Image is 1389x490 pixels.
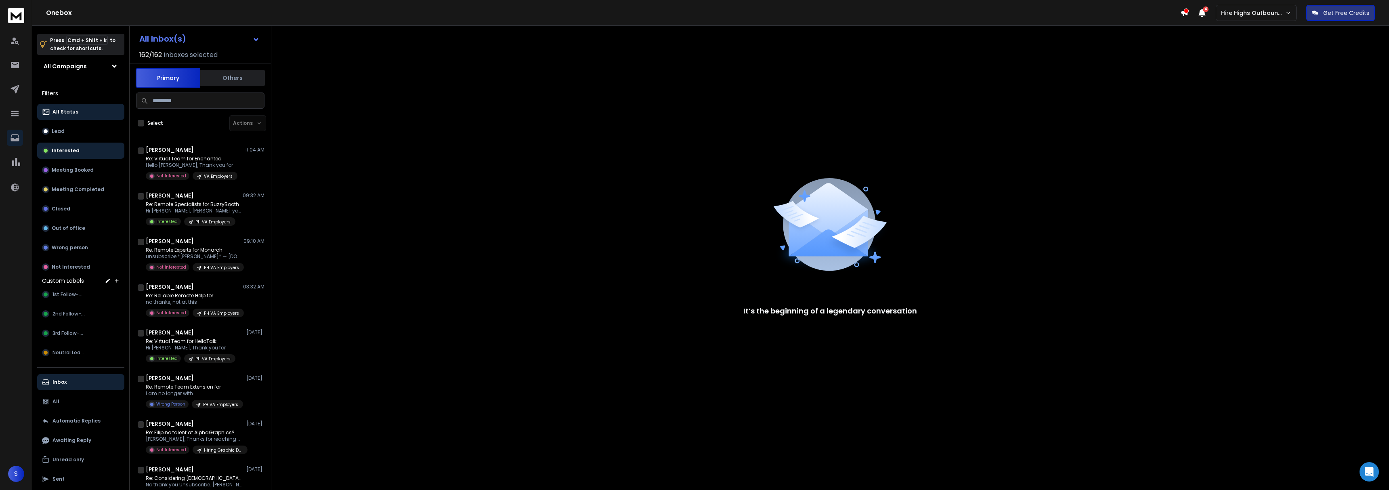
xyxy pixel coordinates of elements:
p: unsubscribe *[PERSON_NAME]* — [DOMAIN_NAME] [146,253,243,260]
h1: All Inbox(s) [139,35,186,43]
p: Not Interested [156,310,186,316]
p: Re: Remote Specialists for BuzzyBooth [146,201,243,208]
label: Select [147,120,163,126]
p: Wrong Person [156,401,185,407]
p: [DATE] [246,421,264,427]
span: 162 / 162 [139,50,162,60]
p: Re: Reliable Remote Help for [146,292,243,299]
button: Out of office [37,220,124,236]
button: Closed [37,201,124,217]
button: All Status [37,104,124,120]
button: 1st Follow-up [37,286,124,303]
button: Meeting Booked [37,162,124,178]
p: PH VA Employers [204,310,239,316]
button: S [8,466,24,482]
button: Wrong person [37,240,124,256]
button: Sent [37,471,124,487]
p: I am no longer with [146,390,243,397]
p: No thank you Unsubscribe. [PERSON_NAME] [146,482,243,488]
p: [PERSON_NAME], Thanks for reaching out. I’m [146,436,243,442]
p: All Status [52,109,78,115]
p: Re: Filipino talent at AlphaGraphics? [146,429,243,436]
span: 4 [1203,6,1209,12]
button: Not Interested [37,259,124,275]
button: 3rd Follow-up [37,325,124,341]
img: logo [8,8,24,23]
button: Meeting Completed [37,181,124,198]
h1: Onebox [46,8,1180,18]
p: Interested [52,147,80,154]
h1: [PERSON_NAME] [146,374,194,382]
p: [DATE] [246,329,264,336]
button: Automatic Replies [37,413,124,429]
p: Hi [PERSON_NAME], [PERSON_NAME] you're doing [146,208,243,214]
p: VA Employers [204,173,233,179]
p: Interested [156,219,178,225]
div: Open Intercom Messenger [1360,462,1379,482]
p: Hiring Graphic Designers [204,447,243,453]
span: 2nd Follow-up [52,311,87,317]
h1: All Campaigns [44,62,87,70]
button: Inbox [37,374,124,390]
p: PH VA Employers [195,219,231,225]
p: Not Interested [156,447,186,453]
p: Wrong person [52,244,88,251]
h1: [PERSON_NAME] [146,465,194,473]
h3: Filters [37,88,124,99]
p: Interested [156,355,178,362]
button: Get Free Credits [1306,5,1375,21]
p: no thanks, not at this [146,299,243,305]
button: Primary [136,68,200,88]
button: All [37,393,124,410]
p: Get Free Credits [1323,9,1369,17]
p: Meeting Booked [52,167,94,173]
p: Not Interested [52,264,90,270]
p: [DATE] [246,466,264,473]
p: Re: Remote Experts for Monarch [146,247,243,253]
button: Others [200,69,265,87]
button: All Campaigns [37,58,124,74]
p: Closed [52,206,70,212]
p: PH VA Employers [203,402,238,408]
span: Neutral Leads [52,349,86,356]
p: Not Interested [156,264,186,270]
p: Re: Virtual Team for Enchanted [146,156,237,162]
p: Hello [PERSON_NAME], Thank you for [146,162,237,168]
button: Interested [37,143,124,159]
p: PH VA Employers [204,265,239,271]
h1: [PERSON_NAME] [146,237,194,245]
span: 1st Follow-up [52,291,85,298]
h1: [PERSON_NAME] [146,328,194,336]
p: Not Interested [156,173,186,179]
p: Hi [PERSON_NAME], Thank you for [146,345,235,351]
h1: [PERSON_NAME] [146,191,194,200]
p: Re: Virtual Team for HelloTalk [146,338,235,345]
p: 11:04 AM [245,147,264,153]
p: Out of office [52,225,85,231]
p: Hire Highs Outbound Engine [1221,9,1285,17]
button: Neutral Leads [37,345,124,361]
h1: [PERSON_NAME] [146,283,194,291]
span: 3rd Follow-up [52,330,86,336]
button: Unread only [37,452,124,468]
button: 2nd Follow-up [37,306,124,322]
button: All Inbox(s) [133,31,266,47]
p: Meeting Completed [52,186,104,193]
h1: [PERSON_NAME] [146,146,194,154]
p: [DATE] [246,375,264,381]
p: Inbox [52,379,67,385]
p: It’s the beginning of a legendary conversation [743,305,917,317]
p: Automatic Replies [52,418,101,424]
p: 09:32 AM [243,192,264,199]
button: Lead [37,123,124,139]
h1: [PERSON_NAME] [146,420,194,428]
p: Sent [52,476,65,482]
p: PH VA Employers [195,356,231,362]
p: All [52,398,59,405]
p: Re: Remote Team Extension for [146,384,243,390]
p: 09:10 AM [243,238,264,244]
h3: Inboxes selected [164,50,218,60]
p: Press to check for shortcuts. [50,36,115,53]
